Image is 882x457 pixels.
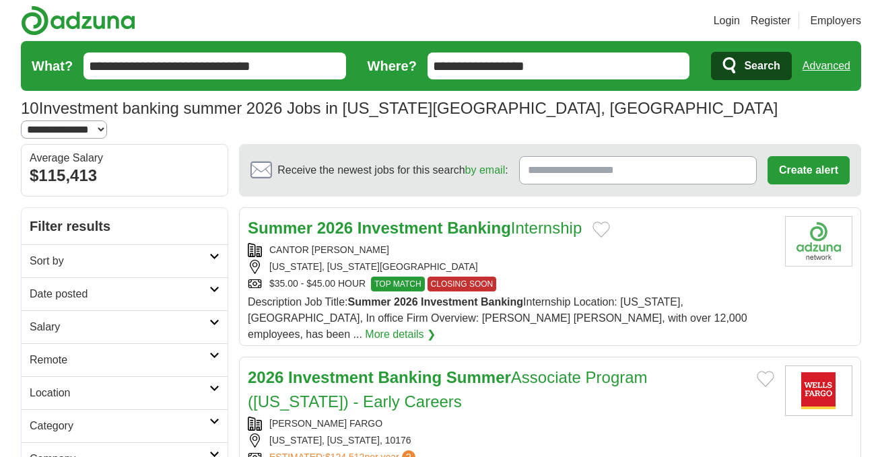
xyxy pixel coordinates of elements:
[248,368,648,411] a: 2026 Investment Banking SummerAssociate Program ([US_STATE]) - Early Careers
[21,5,135,36] img: Adzuna logo
[22,409,228,442] a: Category
[751,13,791,29] a: Register
[368,56,417,76] label: Where?
[803,52,850,79] a: Advanced
[711,52,791,80] button: Search
[21,96,39,120] span: 10
[248,368,283,386] strong: 2026
[428,277,497,291] span: CLOSING SOON
[365,326,436,343] a: More details ❯
[30,352,209,368] h2: Remote
[248,219,582,237] a: Summer 2026 Investment BankingInternship
[348,296,391,308] strong: Summer
[30,153,219,164] div: Average Salary
[248,296,747,340] span: Description Job Title: Internship Location: [US_STATE], [GEOGRAPHIC_DATA], In office Firm Overvie...
[371,277,424,291] span: TOP MATCH
[465,164,506,176] a: by email
[30,253,209,269] h2: Sort by
[248,260,774,274] div: [US_STATE], [US_STATE][GEOGRAPHIC_DATA]
[22,376,228,409] a: Location
[378,368,442,386] strong: Banking
[744,52,780,79] span: Search
[248,433,774,448] div: [US_STATE], [US_STATE], 10176
[481,296,523,308] strong: Banking
[30,286,209,302] h2: Date posted
[446,368,511,386] strong: Summer
[248,219,312,237] strong: Summer
[30,385,209,401] h2: Location
[317,219,353,237] strong: 2026
[30,418,209,434] h2: Category
[248,243,774,257] div: CANTOR [PERSON_NAME]
[421,296,477,308] strong: Investment
[30,164,219,188] div: $115,413
[22,277,228,310] a: Date posted
[714,13,740,29] a: Login
[757,371,774,387] button: Add to favorite jobs
[22,208,228,244] h2: Filter results
[785,365,852,416] img: Wells Fargo logo
[22,244,228,277] a: Sort by
[21,99,778,117] h1: Investment banking summer 2026 Jobs in [US_STATE][GEOGRAPHIC_DATA], [GEOGRAPHIC_DATA]
[768,156,850,184] button: Create alert
[358,219,443,237] strong: Investment
[592,221,610,238] button: Add to favorite jobs
[30,319,209,335] h2: Salary
[447,219,511,237] strong: Banking
[394,296,418,308] strong: 2026
[248,277,774,291] div: $35.00 - $45.00 HOUR
[288,368,374,386] strong: Investment
[810,13,861,29] a: Employers
[22,310,228,343] a: Salary
[269,418,382,429] a: [PERSON_NAME] FARGO
[785,216,852,267] img: Company logo
[32,56,73,76] label: What?
[277,162,508,178] span: Receive the newest jobs for this search :
[22,343,228,376] a: Remote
